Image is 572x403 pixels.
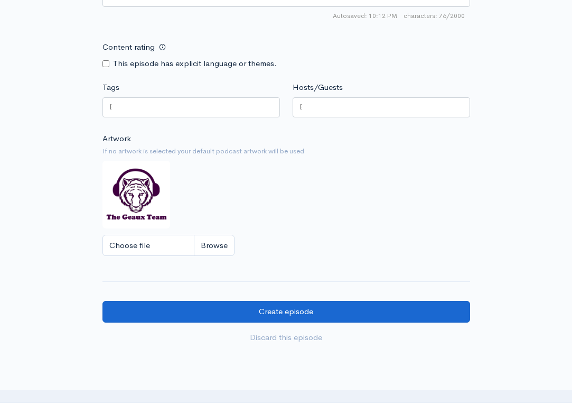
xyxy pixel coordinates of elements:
[404,11,465,21] span: 76/2000
[333,11,397,21] span: Autosaved: 10:12 PM
[102,81,119,94] label: Tags
[102,327,470,349] a: Discard this episode
[299,101,302,113] input: Enter the names of the people that appeared on this episode
[102,133,131,145] label: Artwork
[102,301,470,323] input: Create episode
[109,101,111,113] input: Enter tags for this episode
[102,146,470,157] small: If no artwork is selected your default podcast artwork will be used
[102,36,155,58] label: Content rating
[293,81,343,94] label: Hosts/Guests
[113,58,277,70] label: This episode has explicit language or themes.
